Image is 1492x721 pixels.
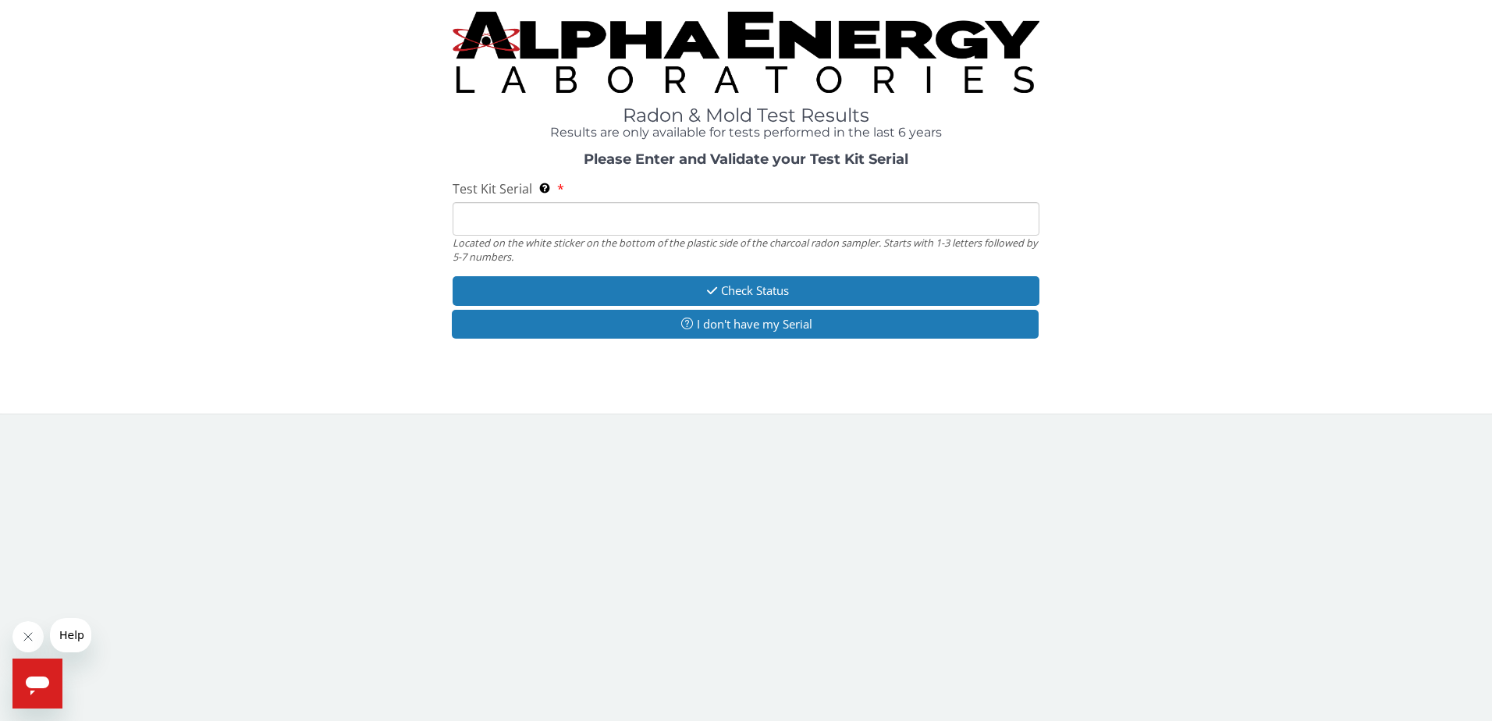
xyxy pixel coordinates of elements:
[452,310,1039,339] button: I don't have my Serial
[453,276,1040,305] button: Check Status
[50,618,91,652] iframe: Message from company
[584,151,908,168] strong: Please Enter and Validate your Test Kit Serial
[12,659,62,709] iframe: Button to launch messaging window
[453,126,1040,140] h4: Results are only available for tests performed in the last 6 years
[453,236,1040,265] div: Located on the white sticker on the bottom of the plastic side of the charcoal radon sampler. Sta...
[453,105,1040,126] h1: Radon & Mold Test Results
[12,621,44,652] iframe: Close message
[453,12,1040,93] img: TightCrop.jpg
[453,180,532,197] span: Test Kit Serial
